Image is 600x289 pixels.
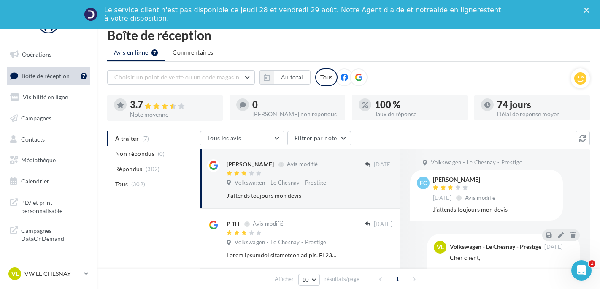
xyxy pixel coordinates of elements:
div: P TH [227,220,240,228]
a: aide en ligne [433,6,477,14]
button: Au total [259,70,311,85]
span: Visibilité en ligne [23,93,68,101]
span: VL [11,270,19,278]
div: Délai de réponse moyen [497,111,583,117]
div: 74 jours [497,100,583,109]
a: Calendrier [5,172,92,190]
img: Profile image for Service-Client [84,8,97,21]
span: Non répondus [115,150,154,158]
span: Campagnes [21,115,51,122]
span: Choisir un point de vente ou un code magasin [114,74,239,81]
a: Opérations [5,46,92,63]
button: Au total [274,70,311,85]
p: VW LE CHESNAY [24,270,81,278]
a: PLV et print personnalisable [5,194,92,218]
div: [PERSON_NAME] [227,160,274,169]
div: Le service client n'est pas disponible ce jeudi 28 et vendredi 29 août. Notre Agent d'aide et not... [104,6,503,23]
div: 100 % [375,100,461,109]
button: Filtrer par note [287,131,351,145]
span: Tous [115,180,128,188]
span: Boîte de réception [22,72,70,79]
span: (0) [158,150,165,157]
div: Boîte de réception [107,29,590,41]
span: [DATE] [374,161,392,169]
div: 7 [81,73,87,79]
a: Contacts [5,131,92,148]
a: Campagnes [5,109,92,127]
span: 10 [302,276,309,283]
span: Volkswagen - Le Chesnay - Prestige [235,179,326,187]
span: (302) [146,166,160,172]
div: Taux de réponse [375,111,461,117]
span: Avis modifié [287,161,318,168]
button: 10 [298,274,320,286]
a: Visibilité en ligne [5,88,92,106]
span: Volkswagen - Le Chesnay - Prestige [235,239,326,246]
div: [PERSON_NAME] non répondus [252,111,338,117]
span: [DATE] [433,194,451,202]
span: Avis modifié [465,194,496,201]
div: J’attends toujours mon devis [433,205,556,214]
span: Campagnes DataOnDemand [21,225,87,243]
span: Commentaires [173,48,213,57]
span: PLV et print personnalisable [21,197,87,215]
span: [DATE] [544,244,563,250]
span: résultats/page [324,275,359,283]
button: Tous les avis [200,131,284,145]
div: Note moyenne [130,112,216,117]
div: Fermer [584,8,592,13]
a: VL VW LE CHESNAY [7,266,90,282]
span: Volkswagen - Le Chesnay - Prestige [431,159,522,166]
span: FC [420,179,427,187]
span: Répondus [115,165,143,173]
div: J’attends toujours mon devis [227,191,338,200]
div: 3.7 [130,100,216,110]
iframe: Intercom live chat [571,260,592,281]
a: Campagnes DataOnDemand [5,221,92,246]
span: 1 [589,260,595,267]
button: Choisir un point de vente ou un code magasin [107,70,255,85]
span: VL [437,243,444,251]
div: Volkswagen - Le Chesnay - Prestige [450,244,541,250]
span: 1 [391,272,404,286]
span: (302) [131,181,146,188]
span: Afficher [275,275,294,283]
span: Tous les avis [207,134,241,142]
div: Tous [315,68,338,86]
span: Contacts [21,135,45,142]
span: Calendrier [21,177,49,185]
div: Lorem ipsumdol sitametcon adipis. El 23/69, se doei temporin u la etdolore magnaali en adm V.Qui ... [227,251,338,259]
span: Avis modifié [253,221,284,227]
a: Médiathèque [5,151,92,169]
span: Médiathèque [21,156,56,164]
a: Boîte de réception7 [5,67,92,85]
span: Opérations [22,51,51,58]
div: 0 [252,100,338,109]
div: [PERSON_NAME] [433,177,497,183]
span: [DATE] [374,221,392,228]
